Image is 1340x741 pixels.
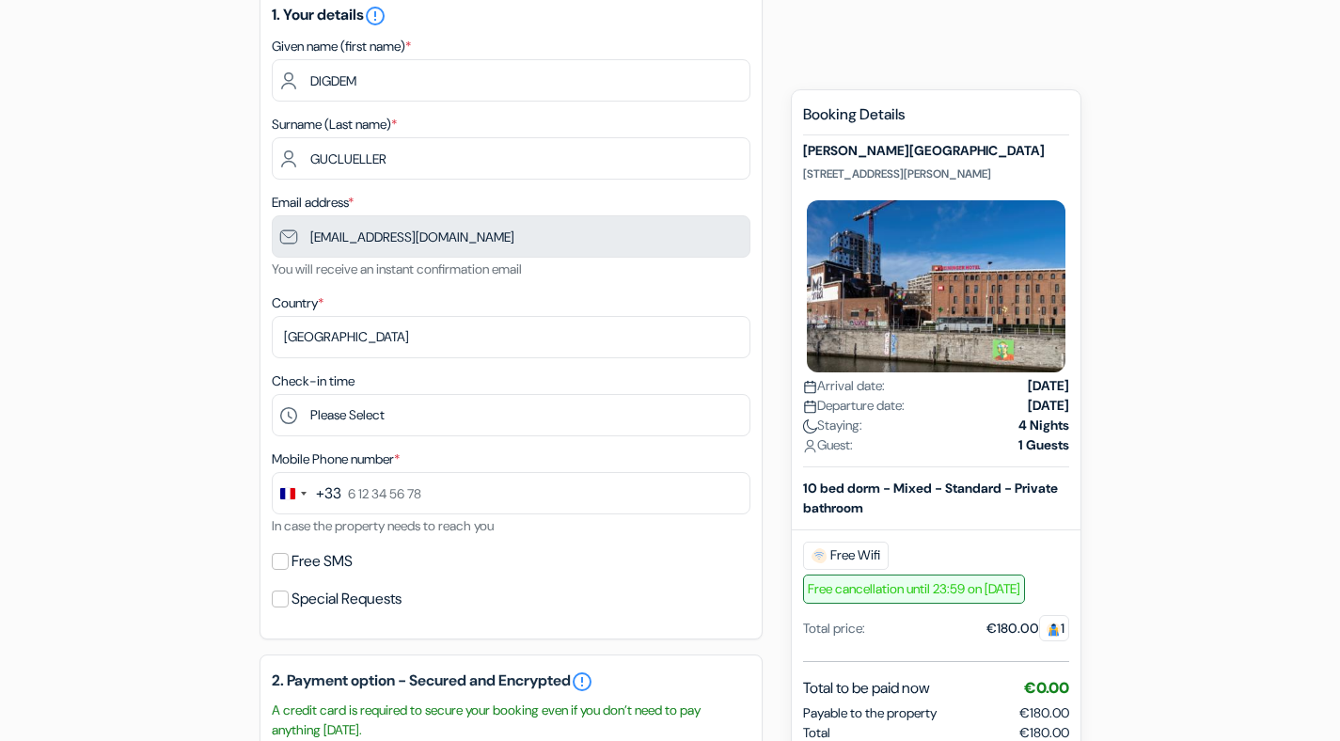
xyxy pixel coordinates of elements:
[316,482,341,505] div: +33
[803,435,853,455] span: Guest:
[571,670,593,693] a: error_outline
[803,619,865,639] div: Total price:
[272,215,750,258] input: Enter email address
[803,439,817,453] img: user_icon.svg
[272,371,355,391] label: Check-in time
[292,548,353,575] label: Free SMS
[272,517,494,534] small: In case the property needs to reach you
[803,105,1069,135] h5: Booking Details
[803,575,1025,604] span: Free cancellation until 23:59 on [DATE]
[1028,376,1069,396] strong: [DATE]
[803,542,889,570] span: Free Wifi
[1024,678,1069,698] span: €0.00
[986,619,1069,639] div: €180.00
[272,449,400,469] label: Mobile Phone number
[803,376,885,396] span: Arrival date:
[803,419,817,434] img: moon.svg
[1018,416,1069,435] strong: 4 Nights
[812,548,827,563] img: free_wifi.svg
[803,166,1069,181] p: [STREET_ADDRESS][PERSON_NAME]
[272,5,750,27] h5: 1. Your details
[272,293,323,313] label: Country
[803,416,862,435] span: Staying:
[803,380,817,394] img: calendar.svg
[803,677,930,700] span: Total to be paid now
[1019,704,1069,721] span: €180.00
[272,137,750,180] input: Enter last name
[803,143,1069,159] h5: [PERSON_NAME][GEOGRAPHIC_DATA]
[803,396,905,416] span: Departure date:
[1039,615,1069,641] span: 1
[1018,435,1069,455] strong: 1 Guests
[272,37,411,56] label: Given name (first name)
[272,59,750,102] input: Enter first name
[364,5,386,24] a: error_outline
[272,472,750,514] input: 6 12 34 56 78
[272,115,397,134] label: Surname (Last name)
[272,193,354,213] label: Email address
[803,703,937,723] span: Payable to the property
[272,670,750,693] h5: 2. Payment option - Secured and Encrypted
[1028,396,1069,416] strong: [DATE]
[273,473,341,513] button: Change country, selected France (+33)
[292,586,402,612] label: Special Requests
[803,480,1058,516] b: 10 bed dorm - Mixed - Standard - Private bathroom
[364,5,386,27] i: error_outline
[1047,623,1061,637] img: guest.svg
[803,400,817,414] img: calendar.svg
[272,260,522,277] small: You will receive an instant confirmation email
[272,701,750,740] small: A credit card is required to secure your booking even if you don’t need to pay anything [DATE].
